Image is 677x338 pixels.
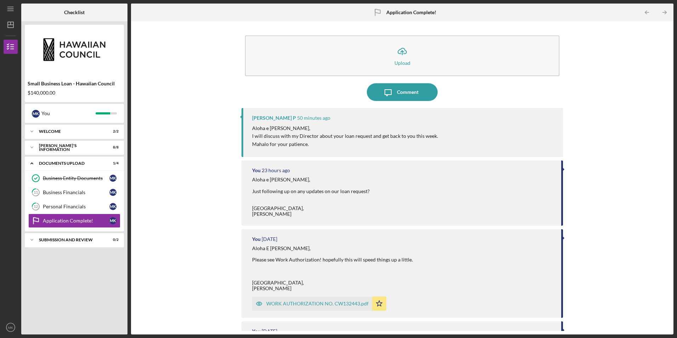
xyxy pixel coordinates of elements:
tspan: 11 [34,190,38,195]
div: 8 / 8 [106,145,119,150]
div: M K [109,189,116,196]
p: Aloha e [PERSON_NAME], [252,124,438,132]
tspan: 12 [34,204,38,209]
div: SUBMISSION AND REVIEW [39,238,101,242]
div: [PERSON_NAME] P [252,115,296,121]
div: Comment [397,83,419,101]
button: WORK AUTHORIZATION NO. CW132443.pdf [252,297,386,311]
div: M K [32,110,40,118]
div: Personal Financials [43,204,109,209]
text: MK [8,326,13,329]
a: Business Entity DocumentsMK [28,171,120,185]
div: M K [109,175,116,182]
a: Application Complete!MK [28,214,120,228]
a: 12Personal FinancialsMK [28,199,120,214]
div: M K [109,217,116,224]
time: 2025-09-26 20:26 [262,328,277,334]
div: 0 / 2 [106,238,119,242]
button: Comment [367,83,438,101]
div: 2 / 2 [106,129,119,134]
div: You [252,236,261,242]
button: MK [4,320,18,334]
div: WELCOME [39,129,101,134]
p: I will discuss with my Director about your loan request and get back to you this week. [252,132,438,140]
p: Mahalo for your patience. [252,140,438,148]
time: 2025-09-26 22:29 [262,236,277,242]
div: 1 / 4 [106,161,119,165]
b: Checklist [64,10,85,15]
div: DOCUMENTS UPLOAD [39,161,101,165]
div: WORK AUTHORIZATION NO. CW132443.pdf [266,301,369,306]
div: Application Complete! [43,218,109,224]
button: Upload [245,35,559,76]
div: Business Financials [43,190,109,195]
div: Aloha E [PERSON_NAME], Please see Work Authorization! hopefully this will speed things up a littl... [252,246,413,291]
div: Upload [394,60,410,66]
a: 11Business FinancialsMK [28,185,120,199]
div: M K [109,203,116,210]
img: Product logo [25,28,124,71]
div: You [41,107,96,119]
div: You [252,328,261,334]
div: Small Business Loan - Hawaiian Council [28,81,121,86]
b: Application Complete! [386,10,436,15]
div: $140,000.00 [28,90,121,96]
div: You [252,168,261,173]
div: [PERSON_NAME]'S INFORMATION [39,143,101,152]
time: 2025-10-13 19:21 [297,115,330,121]
div: Business Entity Documents [43,175,109,181]
div: Aloha e [PERSON_NAME], Just following up on any updates on our loan request? [GEOGRAPHIC_DATA], [... [252,177,370,217]
time: 2025-10-12 21:33 [262,168,290,173]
